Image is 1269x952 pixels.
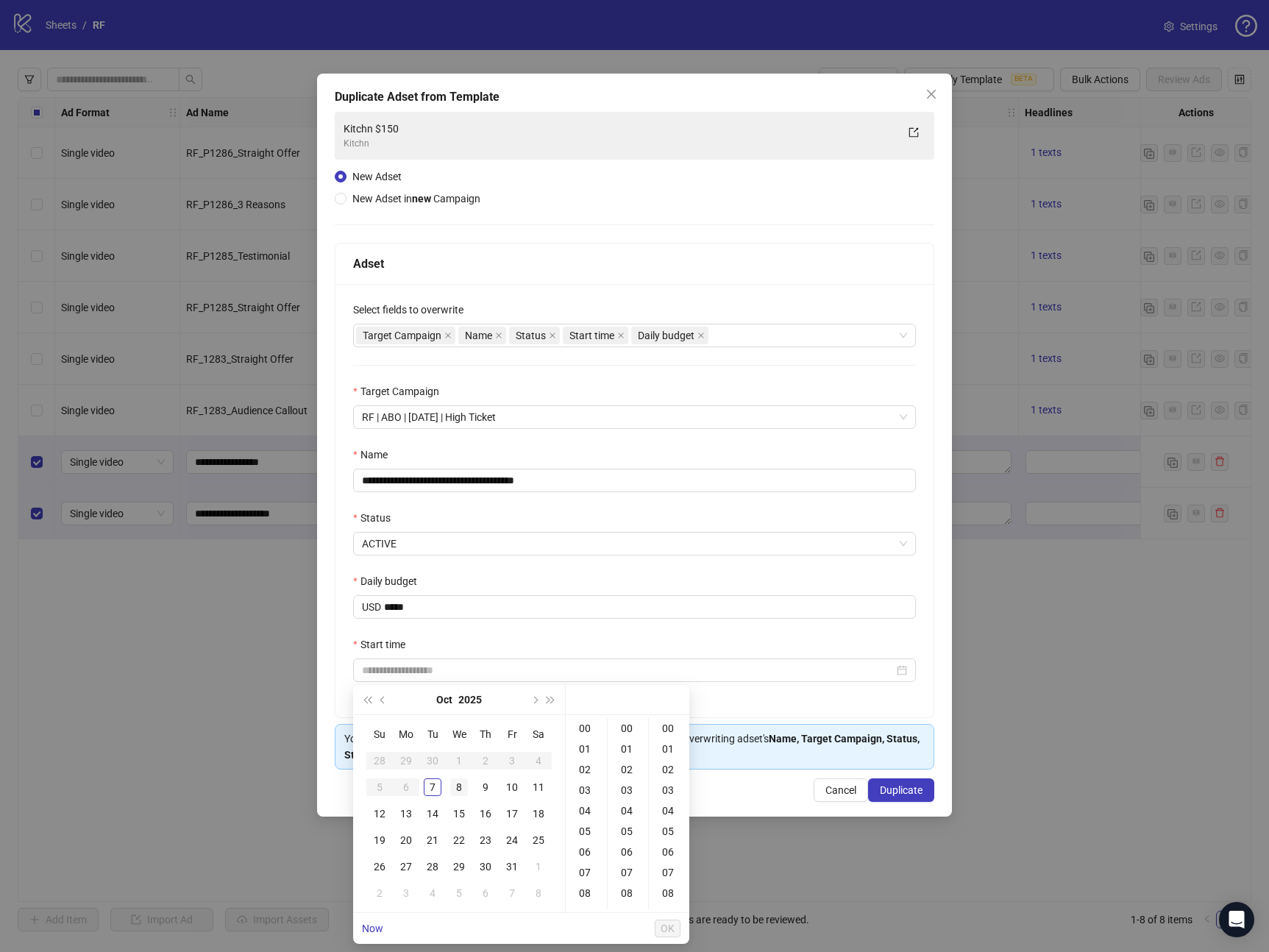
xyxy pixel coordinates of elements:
td: 2025-10-31 [499,853,525,880]
td: 2025-10-18 [525,800,552,827]
button: Next month (PageDown) [526,685,542,714]
div: You are about to the selected adset without any ads, overwriting adset's and keeping all other fi... [344,731,925,763]
span: close [549,332,556,339]
div: Kitchn $150 [344,121,896,137]
td: 2025-10-25 [525,827,552,853]
td: 2025-10-13 [393,800,419,827]
span: Target Campaign [363,327,441,344]
div: 9 [477,778,494,796]
div: 01 [611,739,646,759]
div: 03 [569,780,604,800]
div: 30 [477,858,494,875]
div: 07 [611,862,646,883]
div: 03 [652,780,687,800]
div: 03 [611,780,646,800]
div: 04 [652,800,687,821]
input: Daily budget [384,596,915,618]
div: 09 [652,903,687,924]
div: 00 [652,718,687,739]
span: New Adset in Campaign [352,193,480,205]
th: Fr [499,721,525,747]
button: Cancel [814,778,868,802]
td: 2025-11-01 [525,853,552,880]
div: 07 [652,862,687,883]
div: 02 [611,759,646,780]
div: 14 [424,805,441,823]
div: 06 [569,842,604,862]
button: Previous month (PageUp) [375,685,391,714]
div: 29 [450,858,468,875]
div: 1 [450,752,468,770]
td: 2025-10-26 [366,853,393,880]
strong: new [412,193,431,205]
span: Daily budget [638,327,694,344]
div: 01 [569,739,604,759]
div: 4 [530,752,547,770]
div: 05 [652,821,687,842]
div: 2 [371,884,388,902]
th: Th [472,721,499,747]
div: 02 [569,759,604,780]
div: 7 [424,778,441,796]
th: Su [366,721,393,747]
div: 29 [397,752,415,770]
td: 2025-10-04 [525,747,552,774]
div: 00 [569,718,604,739]
div: 28 [371,752,388,770]
span: close [925,88,937,100]
td: 2025-11-04 [419,880,446,906]
div: 01 [652,739,687,759]
div: 07 [569,862,604,883]
label: Start time [353,636,414,653]
strong: Name, Target Campaign, Status, Start time, Daily budget [344,733,920,761]
span: Status [509,327,560,344]
td: 2025-10-28 [419,853,446,880]
span: Name [465,327,492,344]
label: Select fields to overwrite [353,302,473,318]
button: Next year (Control + right) [543,685,559,714]
div: Duplicate Adset from Template [335,88,934,106]
div: 04 [569,800,604,821]
div: 1 [530,858,547,875]
span: RF | ABO | 10.3.25 | High Ticket [362,406,907,428]
div: 21 [424,831,441,849]
div: 5 [450,884,468,902]
td: 2025-10-30 [472,853,499,880]
div: 06 [611,842,646,862]
td: 2025-11-06 [472,880,499,906]
div: 08 [652,883,687,903]
div: 17 [503,805,521,823]
td: 2025-10-24 [499,827,525,853]
div: 00 [611,718,646,739]
div: 28 [424,858,441,875]
div: 27 [397,858,415,875]
span: close [444,332,452,339]
td: 2025-10-17 [499,800,525,827]
div: 24 [503,831,521,849]
div: 7 [503,884,521,902]
div: 04 [611,800,646,821]
span: close [697,332,705,339]
span: Name [458,327,506,344]
td: 2025-10-14 [419,800,446,827]
div: 05 [569,821,604,842]
div: 02 [652,759,687,780]
button: Last year (Control + left) [359,685,375,714]
span: close [617,332,625,339]
span: Duplicate [880,784,923,796]
span: Cancel [825,784,856,796]
td: 2025-10-05 [366,774,393,800]
div: 16 [477,805,494,823]
td: 2025-10-20 [393,827,419,853]
td: 2025-10-11 [525,774,552,800]
span: export [909,127,919,138]
td: 2025-09-30 [419,747,446,774]
label: Target Campaign [353,383,448,399]
td: 2025-10-01 [446,747,472,774]
div: 31 [503,858,521,875]
div: 3 [397,884,415,902]
th: Mo [393,721,419,747]
td: 2025-10-27 [393,853,419,880]
span: ACTIVE [362,533,907,555]
span: New Adset [352,171,402,182]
